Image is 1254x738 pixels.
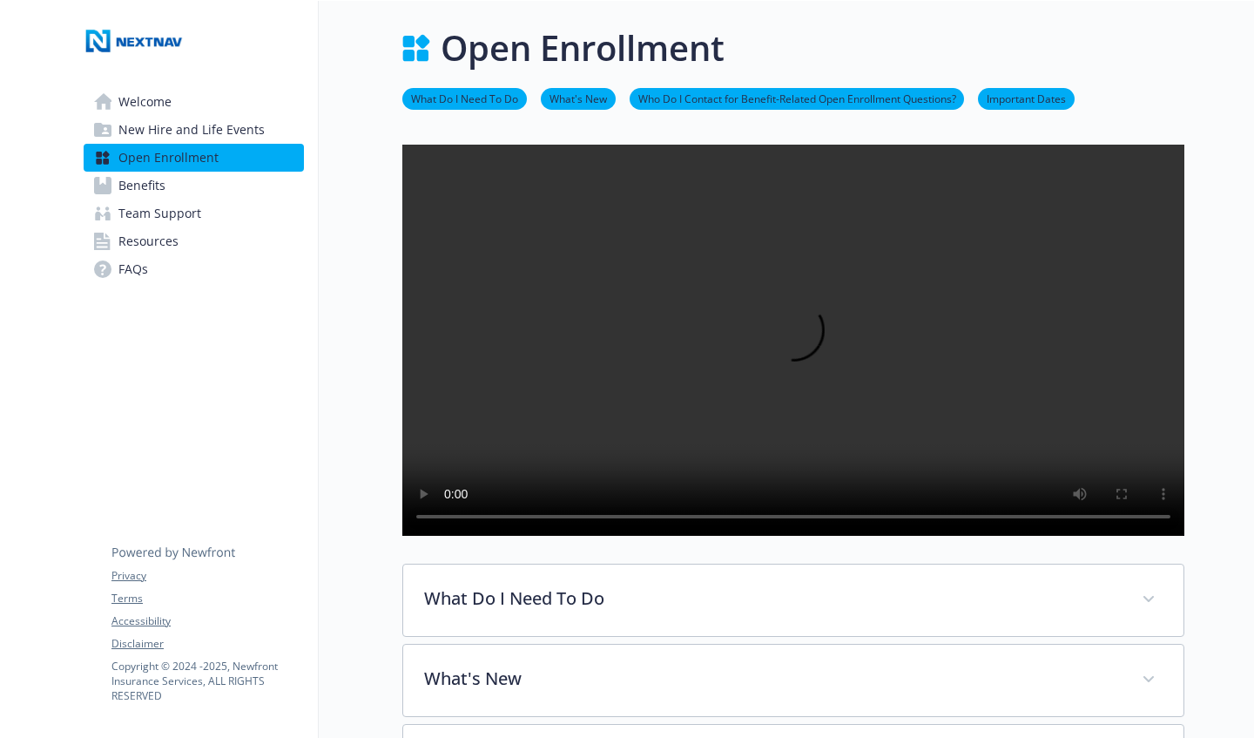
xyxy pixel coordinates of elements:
[403,565,1183,636] div: What Do I Need To Do
[111,613,303,629] a: Accessibility
[84,200,304,227] a: Team Support
[84,144,304,172] a: Open Enrollment
[541,90,616,106] a: What's New
[118,116,265,144] span: New Hire and Life Events
[441,22,725,74] h1: Open Enrollment
[630,90,964,106] a: Who Do I Contact for Benefit-Related Open Enrollment Questions?
[403,645,1183,716] div: What's New
[84,172,304,200] a: Benefits
[424,586,1121,612] p: What Do I Need To Do
[84,255,304,283] a: FAQs
[424,666,1121,692] p: What's New
[118,144,219,172] span: Open Enrollment
[118,88,172,116] span: Welcome
[84,116,304,144] a: New Hire and Life Events
[84,88,304,116] a: Welcome
[118,172,165,200] span: Benefits
[84,227,304,255] a: Resources
[118,255,148,283] span: FAQs
[118,227,179,255] span: Resources
[111,659,303,703] p: Copyright © 2024 - 2025 , Newfront Insurance Services, ALL RIGHTS RESERVED
[111,591,303,606] a: Terms
[118,200,201,227] span: Team Support
[111,568,303,584] a: Privacy
[978,90,1075,106] a: Important Dates
[402,90,527,106] a: What Do I Need To Do
[111,636,303,652] a: Disclaimer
